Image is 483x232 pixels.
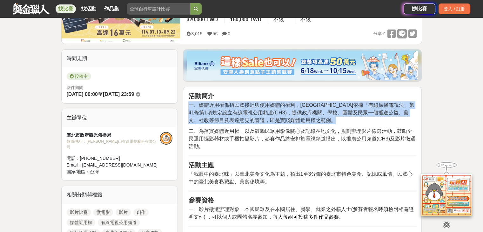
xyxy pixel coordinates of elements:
span: 0 [228,31,230,36]
span: 國家/地區： [67,169,90,174]
a: 創作 [133,208,149,216]
a: 找活動 [78,4,99,13]
div: 登入 / 註冊 [439,3,470,14]
span: 人每組可投稿多件作品參賽 [278,214,339,220]
span: 3,015 [191,31,202,36]
a: 影片比賽 [67,208,91,216]
span: 至 [98,92,103,97]
span: 320,000 TWD [186,17,218,22]
span: 不限 [273,17,284,22]
div: 協辦/執行： [PERSON_NAME]山有線電視股份有限公司 [67,139,160,150]
a: 微電影 [93,208,113,216]
span: 56 [213,31,218,36]
strong: 參賽資格 [188,197,214,204]
span: 分享至 [373,29,386,38]
strong: 活動簡介 [188,92,214,99]
span: 「 [188,171,193,177]
span: 一、影片徵選辦理對象：本國民眾及在本國居住、就學、就業之外籍人士(參賽者報名時須檢附相關證明文件) ，可以個人或團體名義參加，每 [188,207,413,220]
input: 全球自行車設計比賽 [127,3,190,15]
strong: 活動主題 [188,161,214,168]
span: 160,000 TWD [230,17,261,22]
a: 找比賽 [56,4,76,13]
a: 影片 [116,208,131,216]
img: d2146d9a-e6f6-4337-9592-8cefde37ba6b.png [421,170,472,212]
a: 有線電視公用頻道 [98,219,140,226]
span: [DATE] 00:00 [67,92,98,97]
div: 電話： [PHONE_NUMBER] [67,155,160,162]
span: 二、為落實媒體近用權，以及鼓勵民眾用影像關心及記錄在地文化，規劃辦理影片徵選活動，鼓勵全民運用攝影器材或手機拍攝影片，參賽作品將安排於電視頻道播出，以推廣公用頻道(CH3)及影片徵選活動。 [188,128,415,149]
span: 我眼中的臺北味 [193,171,229,177]
span: 投稿中 [67,72,91,80]
div: 主辦單位 [62,109,178,127]
span: [DATE] 23:59 [103,92,134,97]
div: Email： [EMAIL_ADDRESS][DOMAIN_NAME] [67,162,160,168]
a: 作品集 [101,4,122,13]
span: 台灣 [90,169,99,174]
div: 時間走期 [62,50,178,67]
span: 」以臺北美食文化為主題，拍出1至3分鐘的臺北市特色美食、記憶或風情、民眾心中的臺北美食私藏點、美食秘境等。 [188,171,413,184]
a: 媒體近用權 [67,219,95,226]
div: 臺北市政府觀光傳播局 [67,132,160,139]
img: dcc59076-91c0-4acb-9c6b-a1d413182f46.png [187,51,418,80]
a: 辦比賽 [404,3,435,14]
span: 徵件期間 [67,85,83,90]
div: 相關分類與標籤 [62,186,178,204]
span: 不限 [300,17,311,22]
span: 一、媒體近用權係指民眾接近與使用媒體的權利，[GEOGRAPHIC_DATA]依據「有線廣播電視法」第41條第1項規定設立有線電視公用頻道(CH3)，提供政府機關、學校、團體及民眾一個播送公益、... [188,102,414,123]
span: 。 [339,214,344,220]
